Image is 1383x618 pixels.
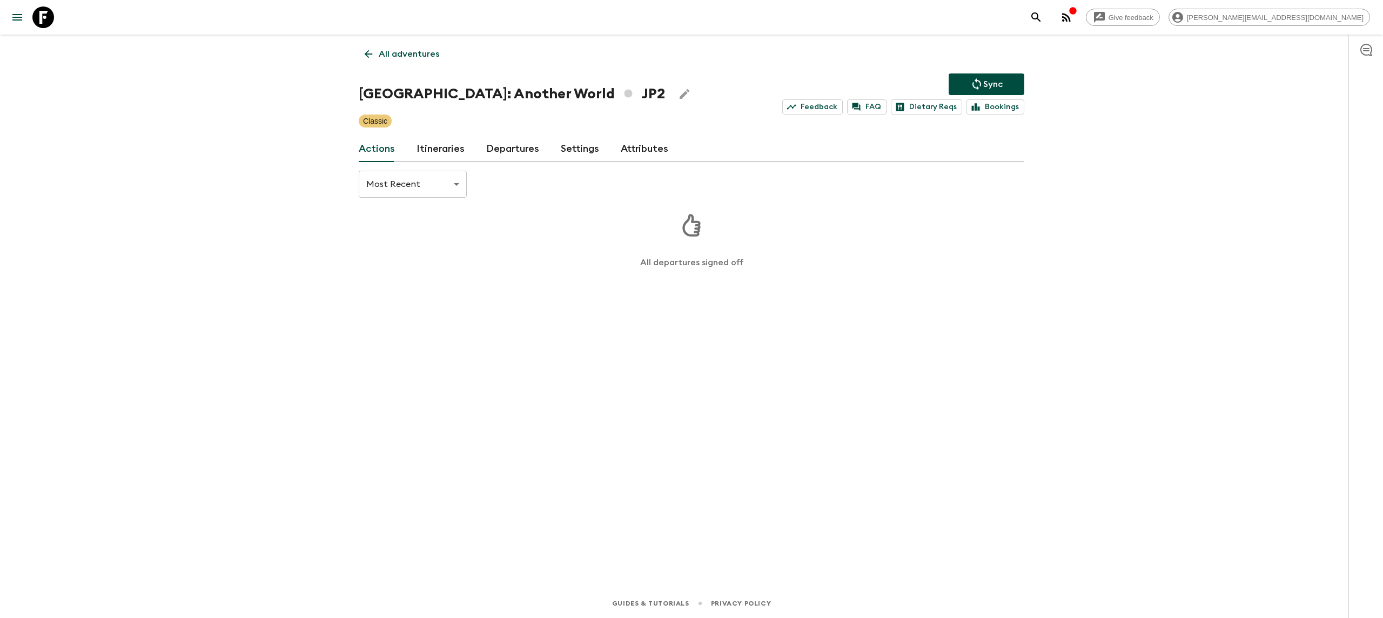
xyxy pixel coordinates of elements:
a: All adventures [359,43,445,65]
a: Bookings [966,99,1024,115]
p: All adventures [379,48,439,61]
span: [PERSON_NAME][EMAIL_ADDRESS][DOMAIN_NAME] [1181,14,1369,22]
button: search adventures [1025,6,1047,28]
a: Privacy Policy [711,597,771,609]
a: Settings [561,136,599,162]
div: [PERSON_NAME][EMAIL_ADDRESS][DOMAIN_NAME] [1169,9,1370,26]
a: FAQ [847,99,887,115]
p: Sync [983,78,1003,91]
a: Dietary Reqs [891,99,962,115]
button: Sync adventure departures to the booking engine [949,73,1024,95]
a: Attributes [621,136,668,162]
a: Itineraries [417,136,465,162]
p: All departures signed off [640,257,743,268]
button: menu [6,6,28,28]
button: Edit Adventure Title [674,83,695,105]
span: Give feedback [1103,14,1159,22]
a: Feedback [782,99,843,115]
p: Classic [363,116,387,126]
a: Departures [486,136,539,162]
a: Actions [359,136,395,162]
a: Guides & Tutorials [612,597,689,609]
a: Give feedback [1086,9,1160,26]
div: Most Recent [359,169,467,199]
h1: [GEOGRAPHIC_DATA]: Another World JP2 [359,83,665,105]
